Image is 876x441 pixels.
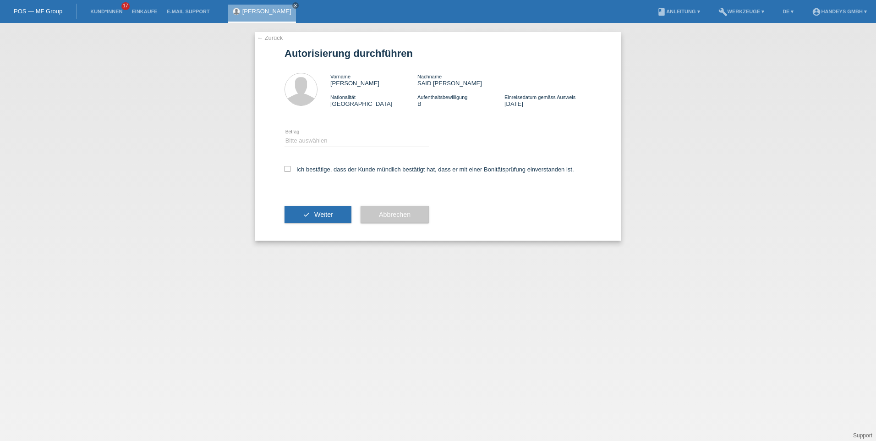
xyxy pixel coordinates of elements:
[257,34,283,41] a: ← Zurück
[417,94,467,100] span: Aufenthaltsbewilligung
[718,7,728,17] i: build
[330,94,417,107] div: [GEOGRAPHIC_DATA]
[853,432,872,439] a: Support
[652,9,704,14] a: bookAnleitung ▾
[417,94,504,107] div: B
[504,94,575,100] span: Einreisedatum gemäss Ausweis
[285,166,574,173] label: Ich bestätige, dass der Kunde mündlich bestätigt hat, dass er mit einer Bonitätsprüfung einversta...
[14,8,62,15] a: POS — MF Group
[330,74,350,79] span: Vorname
[807,9,871,14] a: account_circleHandeys GmbH ▾
[292,2,299,9] a: close
[285,48,591,59] h1: Autorisierung durchführen
[127,9,162,14] a: Einkäufe
[314,211,333,218] span: Weiter
[657,7,666,17] i: book
[417,74,442,79] span: Nachname
[330,73,417,87] div: [PERSON_NAME]
[812,7,821,17] i: account_circle
[714,9,769,14] a: buildWerkzeuge ▾
[293,3,298,8] i: close
[162,9,214,14] a: E-Mail Support
[330,94,356,100] span: Nationalität
[121,2,130,10] span: 17
[86,9,127,14] a: Kund*innen
[361,206,429,223] button: Abbrechen
[778,9,798,14] a: DE ▾
[242,8,291,15] a: [PERSON_NAME]
[285,206,351,223] button: check Weiter
[379,211,411,218] span: Abbrechen
[417,73,504,87] div: SAID [PERSON_NAME]
[504,94,591,107] div: [DATE]
[303,211,310,218] i: check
